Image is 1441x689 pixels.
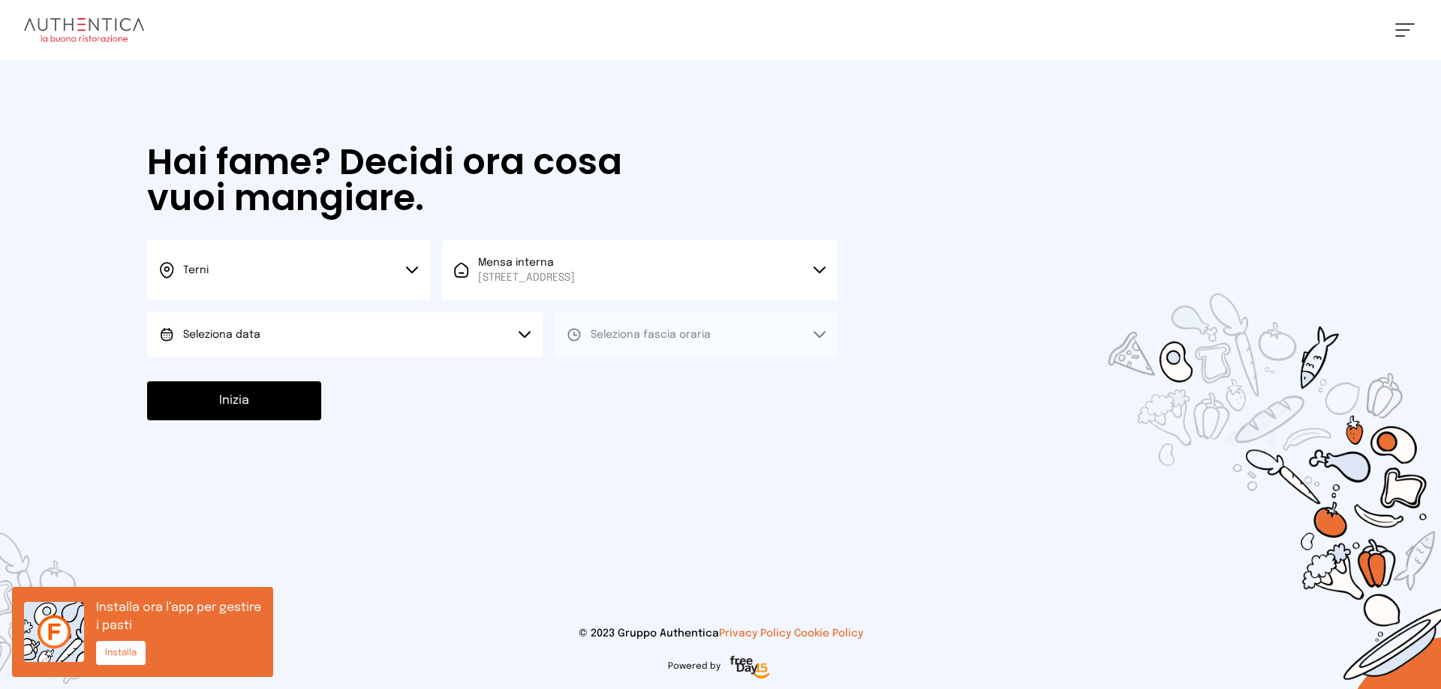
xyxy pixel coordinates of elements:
[555,312,838,357] button: Seleziona fascia oraria
[183,265,209,275] span: Terni
[1021,207,1441,689] img: sticker-selezione-mensa.70a28f7.png
[147,381,321,420] button: Inizia
[668,660,720,672] span: Powered by
[727,653,774,683] img: logo-freeday.3e08031.png
[24,602,84,662] img: icon.6af0c3e.png
[24,626,1417,641] p: © 2023 Gruppo Authentica
[719,628,791,639] a: Privacy Policy
[442,240,838,300] button: Mensa interna[STREET_ADDRESS]
[478,270,575,285] span: [STREET_ADDRESS]
[147,144,665,216] h1: Hai fame? Decidi ora cosa vuoi mangiare.
[794,628,863,639] a: Cookie Policy
[147,240,430,300] button: Terni
[147,312,543,357] button: Seleziona data
[24,18,144,42] img: logo.8f33a47.png
[478,255,575,285] span: Mensa interna
[96,599,261,635] p: Installa ora l’app per gestire i pasti
[591,329,711,340] span: Seleziona fascia oraria
[96,641,146,665] button: Installa
[183,329,260,340] span: Seleziona data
